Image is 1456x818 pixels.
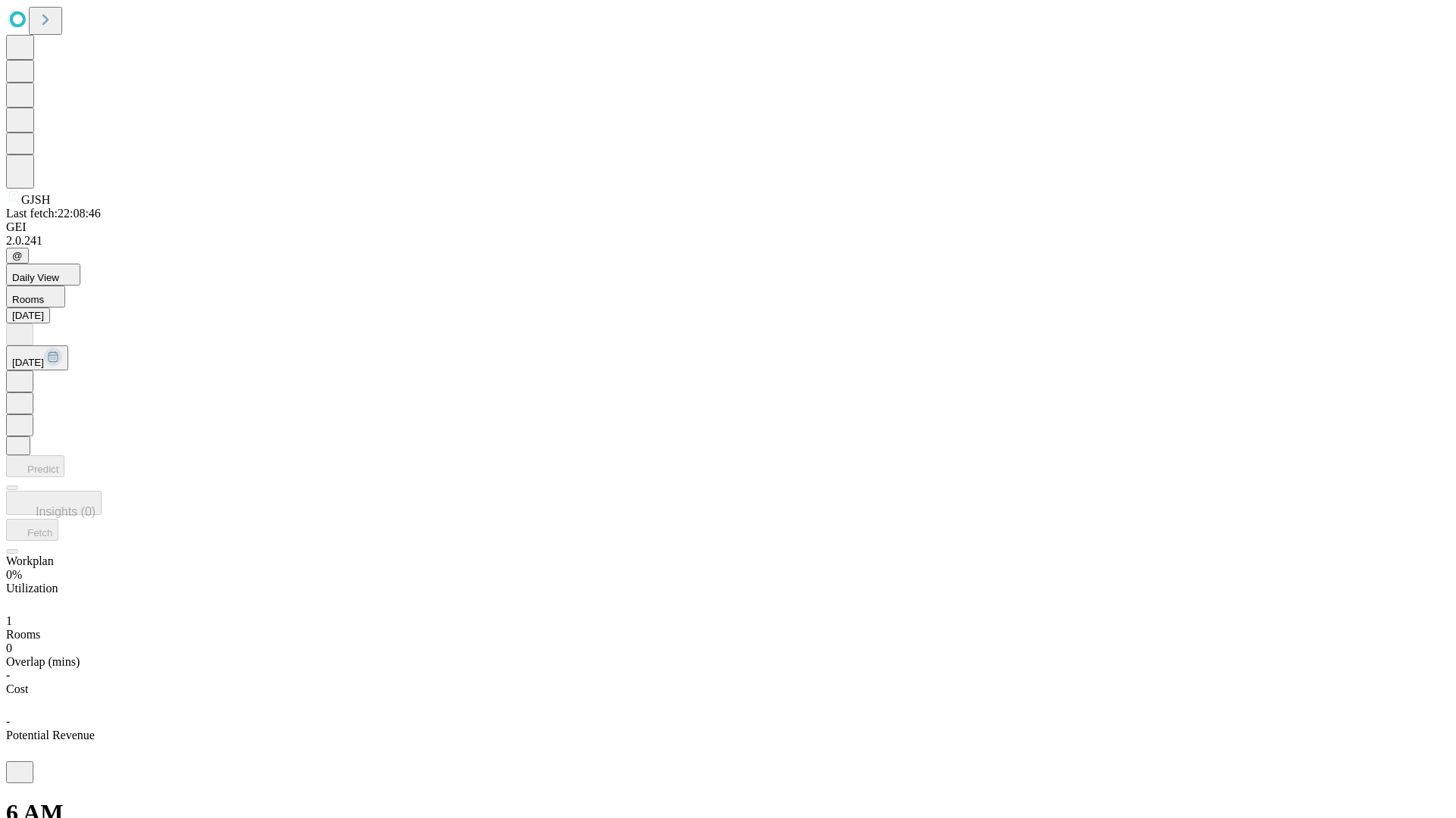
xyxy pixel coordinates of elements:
span: Insights (0) [36,505,96,518]
span: 0 [6,642,12,654]
span: Overlap (mins) [6,655,80,668]
button: [DATE] [6,345,68,370]
span: 1 [6,614,12,627]
span: Workplan [6,554,54,567]
span: Utilization [6,582,58,595]
span: [DATE] [12,357,44,368]
button: [DATE] [6,308,50,323]
button: Rooms [6,286,65,308]
span: Daily View [12,272,59,283]
span: - [6,669,10,682]
span: Cost [6,682,28,695]
button: Predict [6,455,64,477]
span: 0% [6,568,22,581]
button: @ [6,248,29,264]
span: - [6,715,10,728]
span: Last fetch: 22:08:46 [6,207,101,220]
span: Rooms [12,294,44,305]
div: 2.0.241 [6,234,1450,248]
span: @ [12,250,23,261]
span: GJSH [21,193,50,206]
button: Fetch [6,519,58,541]
div: GEI [6,220,1450,234]
button: Insights (0) [6,491,102,515]
span: Rooms [6,628,40,641]
button: Daily View [6,264,80,286]
span: Potential Revenue [6,729,95,742]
